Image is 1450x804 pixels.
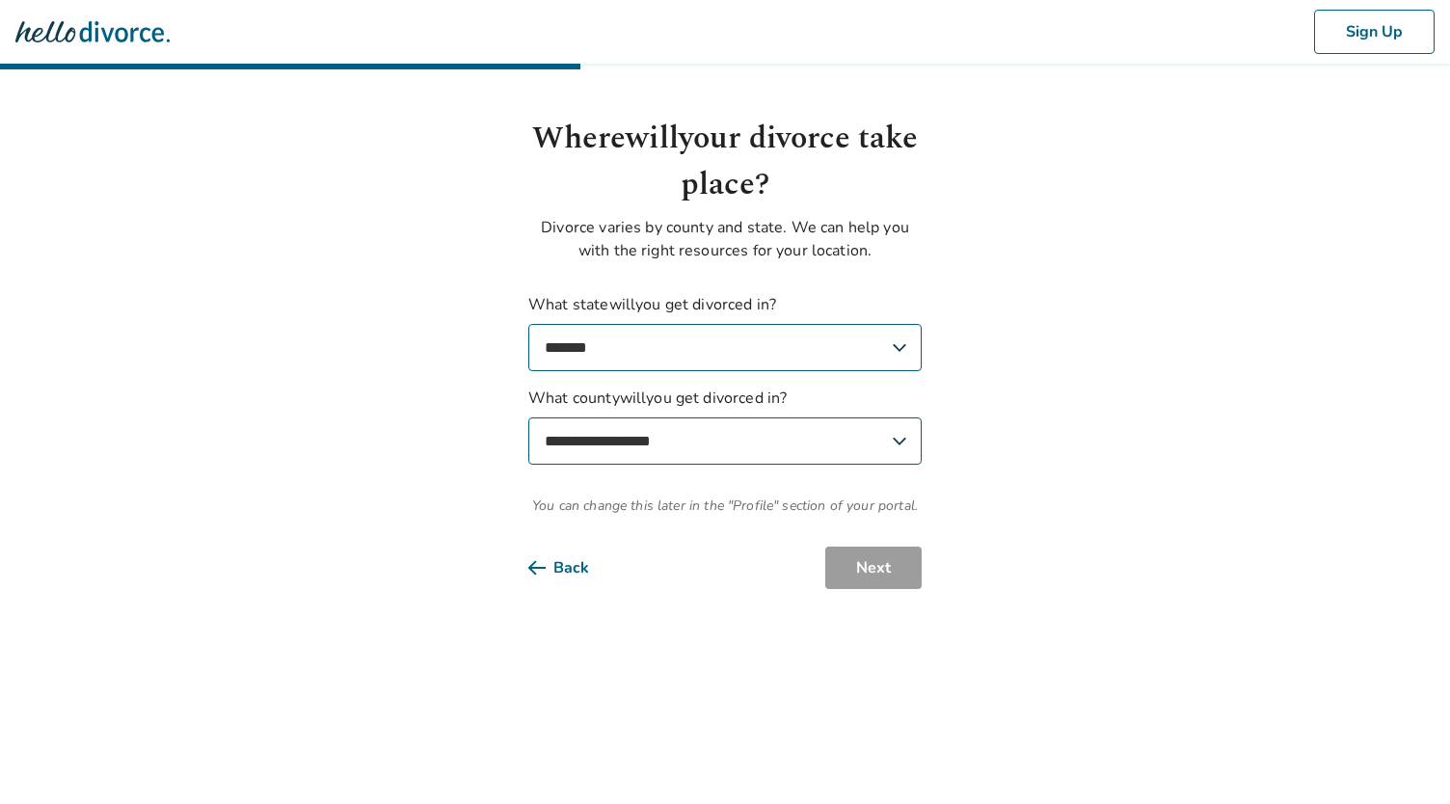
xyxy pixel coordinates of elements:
select: What statewillyou get divorced in? [528,324,922,371]
select: What countywillyou get divorced in? [528,417,922,465]
label: What state will you get divorced in? [528,293,922,371]
img: Hello Divorce Logo [15,13,170,51]
button: Sign Up [1314,10,1435,54]
label: What county will you get divorced in? [528,387,922,465]
span: You can change this later in the "Profile" section of your portal. [528,496,922,516]
button: Back [528,547,620,589]
h1: Where will your divorce take place? [528,116,922,208]
button: Next [825,547,922,589]
iframe: Chat Widget [1354,711,1450,804]
p: Divorce varies by county and state. We can help you with the right resources for your location. [528,216,922,262]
